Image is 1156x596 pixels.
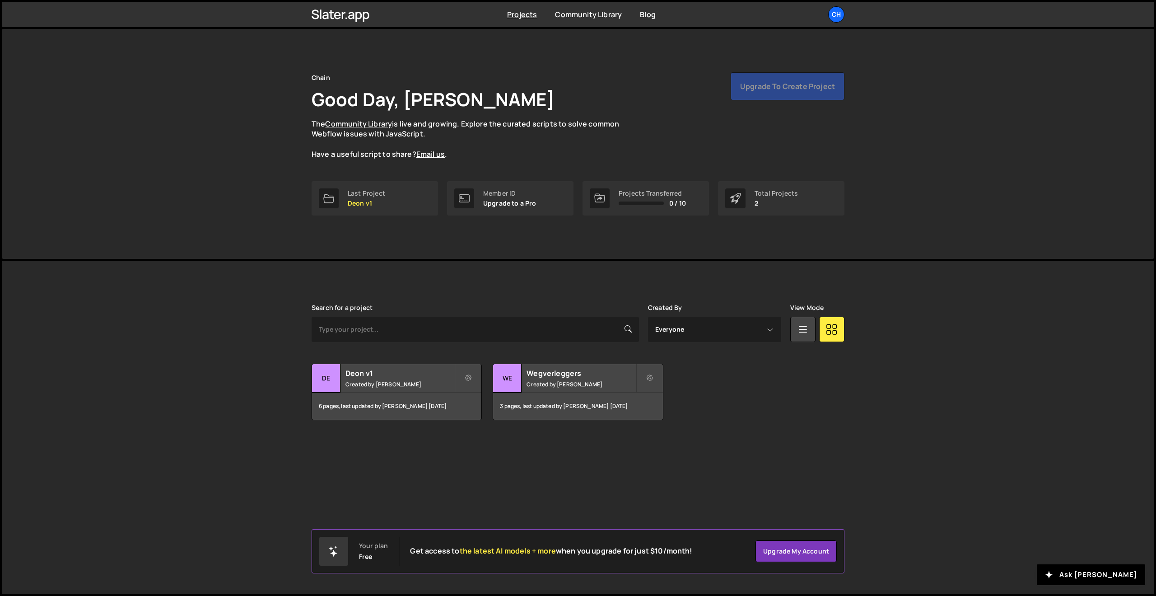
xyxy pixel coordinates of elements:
[312,87,555,112] h1: Good Day, [PERSON_NAME]
[828,6,844,23] a: Ch
[1037,564,1145,585] button: Ask [PERSON_NAME]
[619,190,686,197] div: Projects Transferred
[790,304,824,311] label: View Mode
[648,304,682,311] label: Created By
[312,364,340,393] div: De
[359,542,388,549] div: Your plan
[410,547,692,555] h2: Get access to when you upgrade for just $10/month!
[312,181,438,216] a: Last Project Deon v1
[493,393,662,420] div: 3 pages, last updated by [PERSON_NAME] [DATE]
[483,200,536,207] p: Upgrade to a Pro
[312,317,639,342] input: Type your project...
[312,72,330,83] div: Chain
[483,190,536,197] div: Member ID
[493,364,522,393] div: We
[527,368,635,378] h2: Wegverleggers
[755,200,798,207] p: 2
[755,190,798,197] div: Total Projects
[669,200,686,207] span: 0 / 10
[312,304,373,311] label: Search for a project
[359,553,373,560] div: Free
[460,546,556,556] span: the latest AI models + more
[416,149,445,159] a: Email us
[312,393,481,420] div: 6 pages, last updated by [PERSON_NAME] [DATE]
[345,368,454,378] h2: Deon v1
[348,190,385,197] div: Last Project
[555,9,622,19] a: Community Library
[640,9,656,19] a: Blog
[527,380,635,388] small: Created by [PERSON_NAME]
[312,119,637,160] p: The is live and growing. Explore the curated scripts to solve common Webflow issues with JavaScri...
[345,380,454,388] small: Created by [PERSON_NAME]
[348,200,385,207] p: Deon v1
[755,540,837,562] a: Upgrade my account
[312,364,482,420] a: De Deon v1 Created by [PERSON_NAME] 6 pages, last updated by [PERSON_NAME] [DATE]
[493,364,663,420] a: We Wegverleggers Created by [PERSON_NAME] 3 pages, last updated by [PERSON_NAME] [DATE]
[507,9,537,19] a: Projects
[325,119,392,129] a: Community Library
